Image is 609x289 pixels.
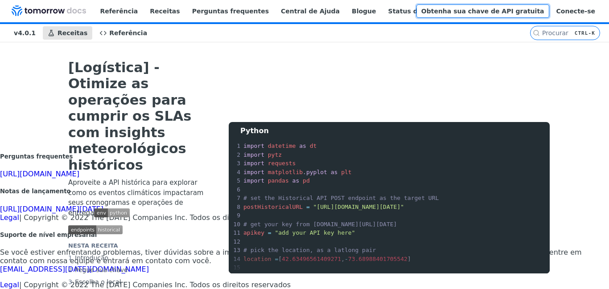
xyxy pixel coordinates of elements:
svg: Procurar [533,29,540,37]
font: Perguntas frequentes [192,8,269,15]
a: Blogue [347,4,381,18]
a: Receitas [43,26,92,40]
a: Central de Ajuda [276,4,345,18]
font: Status da API [388,8,436,15]
font: Obtenha sua chave de API gratuita [421,8,544,15]
a: Obtenha sua chave de API gratuita [416,4,549,18]
img: ambiente [94,208,130,217]
font: Aproveite a API histórica para explorar como os eventos climáticos impactaram seus cronogramas e ... [68,179,203,217]
span: Expandir imagem [94,209,130,217]
font: Escolha o local [75,278,121,285]
a: Conecte-se [551,4,600,18]
font: Pegue sua chave [75,266,128,273]
span: Expandir imagem [68,224,211,235]
kbd: CTRL-K [572,28,597,37]
a: Receitas [145,4,185,18]
font: Referência [100,8,138,15]
img: ponto final [68,225,123,234]
font: Central de Ajuda [281,8,340,15]
a: Status da API [383,4,441,18]
font: Blogue [352,8,376,15]
img: Documentação da API do clima do Tomorrow.io [12,5,86,16]
font: Introdução [75,254,108,261]
a: Perguntas frequentes [187,4,274,18]
font: v4.0.1 [14,29,36,37]
font: | Copyright © 2022 The [DATE] Companies Inc. Todos os direitos reservados [19,213,291,222]
font: | Copyright © 2022 The [DATE] Companies Inc. Todos os direitos reservados [19,281,291,289]
a: Referência [95,26,152,40]
font: Referência [109,29,147,37]
font: Conecte-se [556,8,595,15]
font: [Logística] - Otimize as operações para cumprir os SLAs com insights meteorológicos históricos [68,60,191,173]
font: NESTA RECEITA [68,242,118,249]
a: Referência [95,4,143,18]
font: Receitas [58,29,87,37]
font: Receitas [150,8,180,15]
